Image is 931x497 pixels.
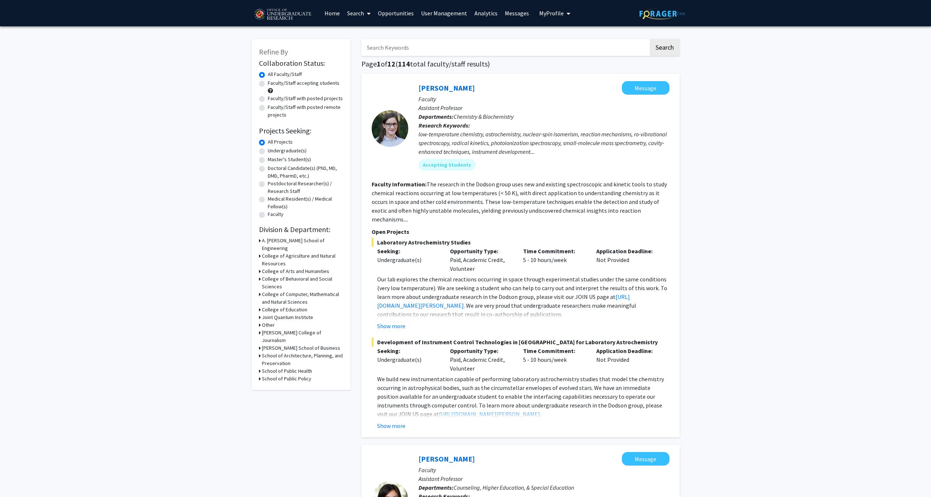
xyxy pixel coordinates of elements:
[450,346,512,355] p: Opportunity Type:
[262,252,343,268] h3: College of Agriculture and Natural Resources
[639,8,685,19] img: ForagerOne Logo
[259,126,343,135] h2: Projects Seeking:
[418,113,454,120] b: Departments:
[259,47,288,56] span: Refine By
[377,275,669,319] p: Our lab explores the chemical reactions occurring in space through experimental studies under the...
[398,59,410,68] span: 114
[372,238,669,247] span: Laboratory Astrochemistry Studies
[321,0,344,26] a: Home
[596,247,658,255] p: Application Deadline:
[377,247,439,255] p: Seeking:
[259,59,343,68] h2: Collaboration Status:
[252,5,314,24] img: University of Maryland Logo
[377,255,439,264] div: Undergraduate(s)
[262,275,343,291] h3: College of Behavioral and Social Sciences
[262,367,312,375] h3: School of Public Health
[377,322,405,330] button: Show more
[650,39,680,56] button: Search
[377,355,439,364] div: Undergraduate(s)
[418,95,669,103] p: Faculty
[262,306,307,314] h3: College of Education
[418,454,475,463] a: [PERSON_NAME]
[372,181,427,188] b: Faculty Information:
[268,103,343,119] label: Faculty/Staff with posted remote projects
[622,81,669,95] button: Message Leah Dodson
[471,0,501,26] a: Analytics
[622,452,669,466] button: Message Veronica Kang
[418,83,475,92] a: [PERSON_NAME]
[361,60,680,68] h1: Page of ( total faculty/staff results)
[268,180,343,195] label: Postdoctoral Researcher(s) / Research Staff
[262,268,329,275] h3: College of Arts and Humanities
[268,79,339,87] label: Faculty/Staff accepting students
[418,466,669,474] p: Faculty
[418,130,669,156] div: low-temperature chemistry, astrochemistry, nuclear-spin isomerism, reaction mechanisms, ro-vibrat...
[417,0,471,26] a: User Management
[268,138,293,146] label: All Projects
[268,156,311,163] label: Master's Student(s)
[268,195,343,210] label: Medical Resident(s) / Medical Fellow(s)
[439,410,540,418] a: [URL][DOMAIN_NAME][PERSON_NAME]
[262,237,343,252] h3: A. [PERSON_NAME] School of Engineering
[268,164,343,180] label: Doctoral Candidate(s) (PhD, MD, DMD, PharmD, etc.)
[418,103,669,112] p: Assistant Professor
[518,247,591,273] div: 5 - 10 hours/week
[374,0,417,26] a: Opportunities
[361,39,649,56] input: Search Keywords
[418,484,454,491] b: Departments:
[454,484,574,491] span: Counseling, Higher Education, & Special Education
[268,210,284,218] label: Faculty
[523,247,585,255] p: Time Commitment:
[262,375,311,383] h3: School of Public Policy
[259,225,343,234] h2: Division & Department:
[418,159,476,171] mat-chip: Accepting Students
[591,346,664,373] div: Not Provided
[262,321,275,329] h3: Other
[262,291,343,306] h3: College of Computer, Mathematical and Natural Sciences
[377,59,381,68] span: 1
[539,10,564,17] span: My Profile
[418,122,470,129] b: Research Keywords:
[377,375,669,418] p: We build new instrumentation capable of performing laboratory astrochemistry studies that model t...
[591,247,664,273] div: Not Provided
[372,227,669,236] p: Open Projects
[377,421,405,430] button: Show more
[518,346,591,373] div: 5 - 10 hours/week
[418,474,669,483] p: Assistant Professor
[501,0,533,26] a: Messages
[268,95,343,102] label: Faculty/Staff with posted projects
[268,147,307,155] label: Undergraduate(s)
[387,59,395,68] span: 12
[262,329,343,344] h3: [PERSON_NAME] College of Journalism
[5,464,31,492] iframe: Chat
[377,346,439,355] p: Seeking:
[523,346,585,355] p: Time Commitment:
[372,181,667,223] fg-read-more: The research in the Dodson group uses new and existing spectroscopic and kinetic tools to study c...
[262,352,343,367] h3: School of Architecture, Planning, and Preservation
[372,338,669,346] span: Development of Instrument Control Technologies in [GEOGRAPHIC_DATA] for Laboratory Astrochemistry
[444,346,518,373] div: Paid, Academic Credit, Volunteer
[454,113,514,120] span: Chemistry & Biochemistry
[444,247,518,273] div: Paid, Academic Credit, Volunteer
[596,346,658,355] p: Application Deadline:
[344,0,374,26] a: Search
[262,344,340,352] h3: [PERSON_NAME] School of Business
[262,314,313,321] h3: Joint Quantum Institute
[450,247,512,255] p: Opportunity Type:
[268,71,302,78] label: All Faculty/Staff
